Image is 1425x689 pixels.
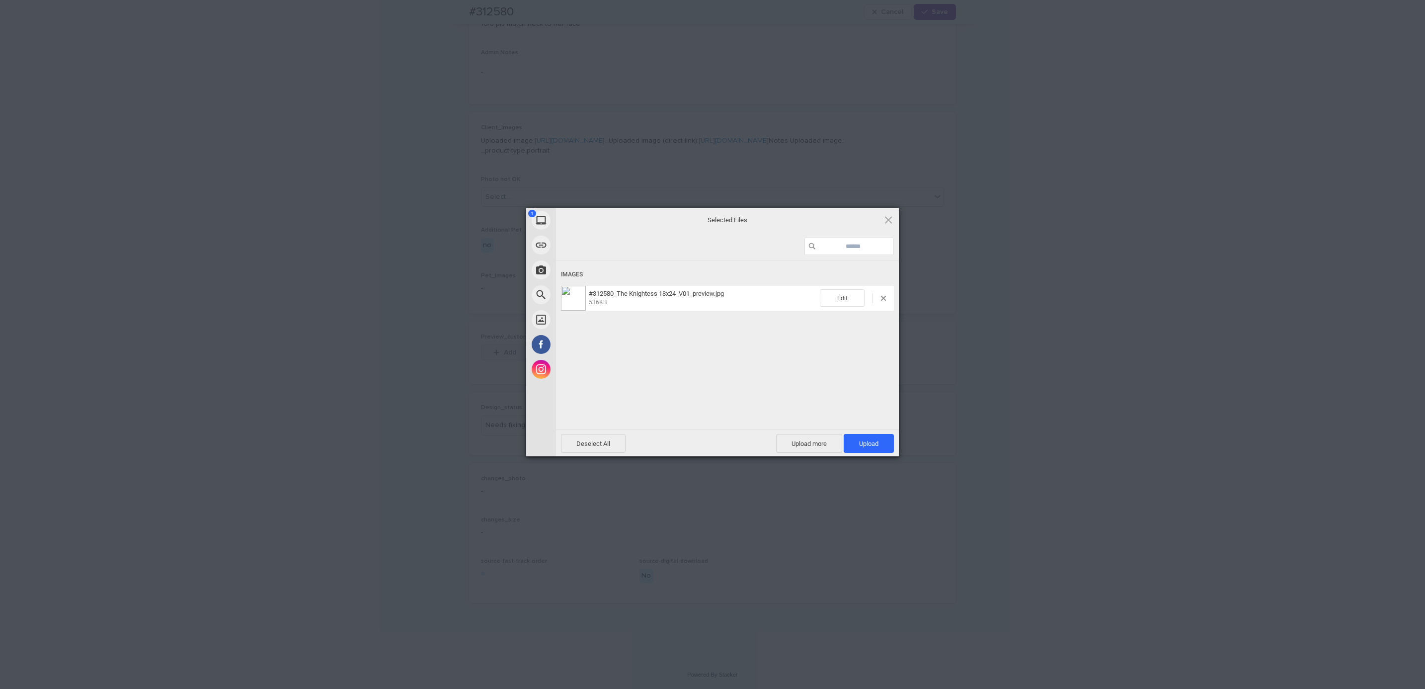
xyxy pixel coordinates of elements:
span: #312580_The Knightess 18x24_V01_preview.jpg [589,290,724,297]
span: #312580_The Knightess 18x24_V01_preview.jpg [586,290,820,306]
span: Click here or hit ESC to close picker [883,214,894,225]
span: Upload [844,434,894,453]
span: Upload more [776,434,842,453]
div: Instagram [526,357,645,382]
img: 4a137183-e80f-4c78-a82a-d25d106040f1 [561,286,586,311]
span: 536KB [589,299,607,306]
div: Link (URL) [526,233,645,258]
span: Selected Files [628,216,827,225]
span: Upload [859,440,878,447]
span: Deselect All [561,434,626,453]
span: 1 [528,210,536,217]
div: Take Photo [526,258,645,282]
div: Facebook [526,332,645,357]
div: Images [561,265,894,284]
span: Edit [820,289,865,307]
div: Unsplash [526,307,645,332]
div: Web Search [526,282,645,307]
div: My Device [526,208,645,233]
